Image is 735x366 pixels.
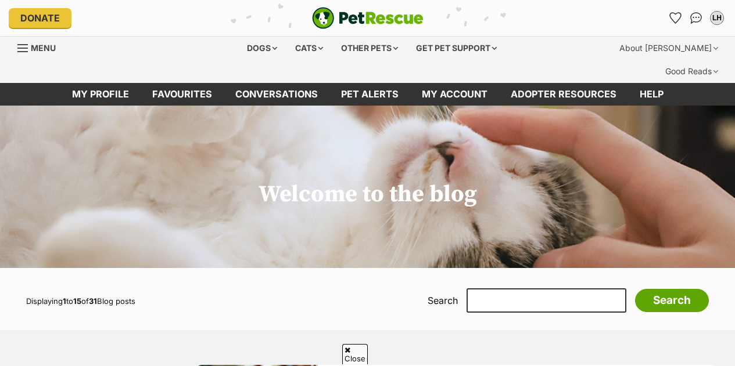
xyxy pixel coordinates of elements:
[611,37,726,60] div: About [PERSON_NAME]
[73,296,81,306] strong: 15
[708,9,726,27] button: My account
[410,83,499,106] a: My account
[31,43,56,53] span: Menu
[224,83,329,106] a: conversations
[711,12,723,24] div: LH
[312,7,424,29] img: logo-e224e6f780fb5917bec1dbf3a21bbac754714ae5b6737aabdf751b685950b380.svg
[635,289,709,312] input: Search
[89,296,97,306] strong: 31
[26,296,135,306] span: Displaying to of Blog posts
[60,83,141,106] a: My profile
[499,83,628,106] a: Adopter resources
[666,9,726,27] ul: Account quick links
[408,37,505,60] div: Get pet support
[333,37,406,60] div: Other pets
[329,83,410,106] a: Pet alerts
[63,296,66,306] strong: 1
[690,12,702,24] img: chat-41dd97257d64d25036548639549fe6c8038ab92f7586957e7f3b1b290dea8141.svg
[666,9,684,27] a: Favourites
[312,7,424,29] a: PetRescue
[17,37,64,57] a: Menu
[687,9,705,27] a: Conversations
[287,37,331,60] div: Cats
[428,295,458,306] label: Search
[342,344,368,364] span: Close
[628,83,675,106] a: Help
[239,37,285,60] div: Dogs
[141,83,224,106] a: Favourites
[657,60,726,83] div: Good Reads
[9,8,71,28] a: Donate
